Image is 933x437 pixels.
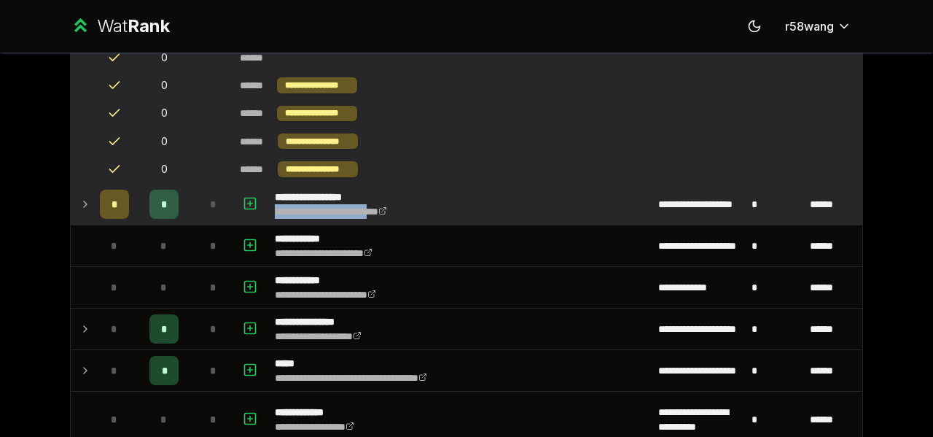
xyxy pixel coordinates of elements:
td: 0 [135,71,193,98]
span: r58wang [785,18,834,35]
a: WatRank [70,15,170,38]
div: Wat [97,15,170,38]
td: 0 [135,155,193,182]
td: 0 [135,100,193,127]
span: Rank [128,15,170,36]
td: 0 [135,128,193,155]
button: r58wang [773,13,863,39]
td: 0 [135,45,193,71]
